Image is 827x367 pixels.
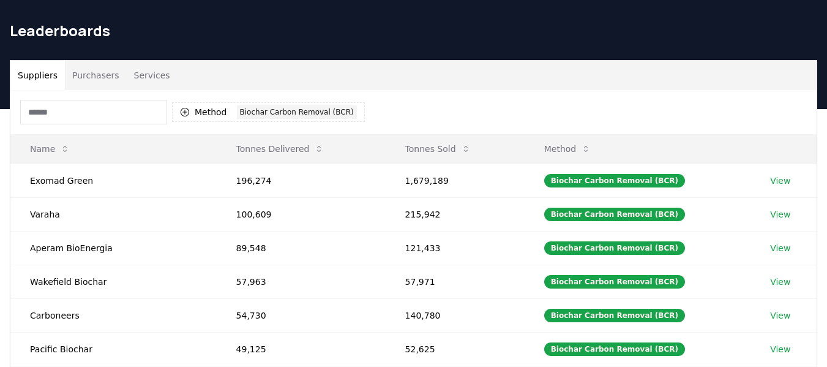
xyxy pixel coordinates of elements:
h1: Leaderboards [10,21,817,40]
td: 196,274 [217,164,386,197]
div: Biochar Carbon Removal (BCR) [237,105,357,119]
div: Biochar Carbon Removal (BCR) [544,241,685,255]
td: 57,971 [386,265,525,298]
button: Purchasers [65,61,127,90]
div: Biochar Carbon Removal (BCR) [544,174,685,187]
button: Suppliers [10,61,65,90]
td: Pacific Biochar [10,332,217,366]
button: MethodBiochar Carbon Removal (BCR) [172,102,365,122]
button: Name [20,137,80,161]
button: Tonnes Sold [395,137,481,161]
td: 100,609 [217,197,386,231]
td: 54,730 [217,298,386,332]
td: Aperam BioEnergia [10,231,217,265]
button: Services [127,61,178,90]
td: Varaha [10,197,217,231]
td: 57,963 [217,265,386,298]
td: Wakefield Biochar [10,265,217,298]
td: 49,125 [217,332,386,366]
div: Biochar Carbon Removal (BCR) [544,275,685,289]
td: 215,942 [386,197,525,231]
a: View [770,242,790,254]
button: Method [534,137,601,161]
a: View [770,343,790,355]
td: Exomad Green [10,164,217,197]
button: Tonnes Delivered [226,137,334,161]
a: View [770,175,790,187]
td: 121,433 [386,231,525,265]
td: 52,625 [386,332,525,366]
div: Biochar Carbon Removal (BCR) [544,309,685,322]
a: View [770,208,790,221]
a: View [770,309,790,322]
div: Biochar Carbon Removal (BCR) [544,208,685,221]
td: Carboneers [10,298,217,332]
div: Biochar Carbon Removal (BCR) [544,342,685,356]
td: 1,679,189 [386,164,525,197]
a: View [770,276,790,288]
td: 140,780 [386,298,525,332]
td: 89,548 [217,231,386,265]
